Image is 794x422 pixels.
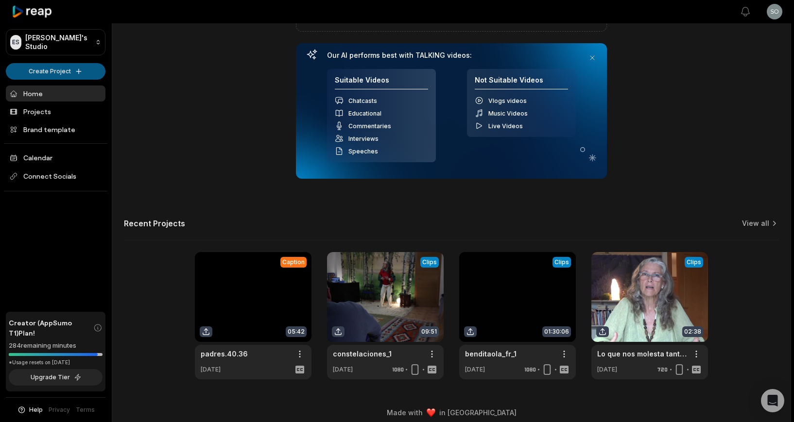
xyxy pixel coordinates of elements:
[335,76,428,90] h4: Suitable Videos
[121,407,782,418] div: Made with in [GEOGRAPHIC_DATA]
[488,122,523,130] span: Live Videos
[6,63,105,80] button: Create Project
[9,369,103,386] button: Upgrade Tier
[201,349,248,359] a: padres.40.36
[9,341,103,351] div: 284 remaining minutes
[124,219,185,228] h2: Recent Projects
[9,359,103,366] div: *Usage resets on [DATE]
[761,389,784,412] div: Open Intercom Messenger
[49,405,70,414] a: Privacy
[29,405,43,414] span: Help
[465,349,517,359] a: benditaola_fr_1
[597,349,687,359] a: Lo que nos molesta tanto del otro
[348,122,391,130] span: Commentaries
[427,408,435,417] img: heart emoji
[76,405,95,414] a: Terms
[475,76,568,90] h4: Not Suitable Videos
[488,97,527,104] span: Vlogs videos
[333,349,392,359] a: constelaciones_1
[25,34,91,51] p: [PERSON_NAME]'s Studio
[6,121,105,137] a: Brand template
[348,110,381,117] span: Educational
[10,35,21,50] div: ES
[348,135,379,142] span: Interviews
[6,150,105,166] a: Calendar
[488,110,528,117] span: Music Videos
[6,103,105,119] a: Projects
[348,97,377,104] span: Chatcasts
[327,51,576,60] h3: Our AI performs best with TALKING videos:
[742,219,769,228] a: View all
[17,405,43,414] button: Help
[348,148,378,155] span: Speeches
[6,85,105,101] a: Home
[9,318,93,338] span: Creator (AppSumo T1) Plan!
[6,168,105,185] span: Connect Socials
